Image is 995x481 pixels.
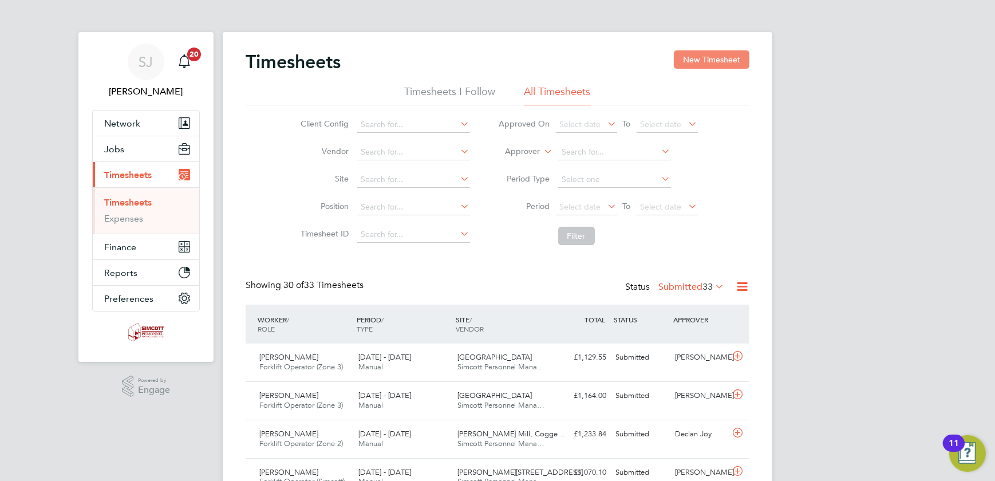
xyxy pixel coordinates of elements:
input: Select one [558,172,671,188]
div: £1,164.00 [551,387,611,405]
span: Select date [641,202,682,212]
span: [PERSON_NAME] [259,467,318,477]
span: Powered by [138,376,170,385]
label: Period [499,201,550,211]
input: Search for... [357,172,470,188]
label: Timesheet ID [298,228,349,239]
span: [DATE] - [DATE] [358,352,411,362]
span: / [469,315,472,324]
li: Timesheets I Follow [405,85,496,105]
a: Expenses [104,213,143,224]
div: Timesheets [93,187,199,234]
span: TYPE [357,324,373,333]
span: Forklift Operator (Zone 2) [259,439,343,448]
div: £1,233.84 [551,425,611,444]
span: [PERSON_NAME] [259,352,318,362]
div: APPROVER [670,309,730,330]
button: Finance [93,234,199,259]
div: PERIOD [354,309,453,339]
button: Open Resource Center, 11 new notifications [949,435,986,472]
span: Reports [104,267,137,278]
a: Powered byEngage [122,376,171,397]
span: Select date [641,119,682,129]
label: Position [298,201,349,211]
span: Forklift Operator (Zone 3) [259,400,343,410]
a: Timesheets [104,197,152,208]
div: SITE [453,309,552,339]
div: Submitted [611,348,670,367]
span: 33 Timesheets [283,279,364,291]
a: SJ[PERSON_NAME] [92,44,200,98]
button: Network [93,111,199,136]
label: Period Type [499,174,550,184]
span: To [619,199,634,214]
label: Submitted [658,281,724,293]
span: Engage [138,385,170,395]
span: [PERSON_NAME] [259,391,318,400]
span: Simcott Personnel Mana… [457,362,545,372]
button: Filter [558,227,595,245]
span: ROLE [258,324,275,333]
span: Manual [358,439,383,448]
div: 11 [949,443,959,458]
nav: Main navigation [78,32,214,362]
div: STATUS [611,309,670,330]
img: simcott-logo-retina.png [128,323,164,341]
span: 33 [702,281,713,293]
span: To [619,116,634,131]
span: [DATE] - [DATE] [358,429,411,439]
span: Preferences [104,293,153,304]
span: [GEOGRAPHIC_DATA] [457,391,532,400]
div: Submitted [611,387,670,405]
div: Submitted [611,425,670,444]
span: 30 of [283,279,304,291]
span: / [287,315,289,324]
span: Timesheets [104,169,152,180]
span: [PERSON_NAME] Mill, Cogge… [457,429,566,439]
button: Timesheets [93,162,199,187]
div: [PERSON_NAME] [670,348,730,367]
div: Status [625,279,726,295]
label: Client Config [298,119,349,129]
span: [PERSON_NAME] [259,429,318,439]
span: SJ [139,54,153,69]
div: WORKER [255,309,354,339]
div: £1,129.55 [551,348,611,367]
span: TOTAL [585,315,605,324]
span: Select date [560,119,601,129]
input: Search for... [357,199,470,215]
input: Search for... [558,144,671,160]
input: Search for... [357,144,470,160]
span: Manual [358,362,383,372]
label: Approver [489,146,540,157]
button: New Timesheet [674,50,749,69]
label: Vendor [298,146,349,156]
span: Shaun Jex [92,85,200,98]
input: Search for... [357,227,470,243]
span: Simcott Personnel Mana… [457,439,545,448]
h2: Timesheets [246,50,341,73]
div: Declan Joy [670,425,730,444]
a: Go to home page [92,323,200,341]
span: 20 [187,48,201,61]
span: Finance [104,242,136,253]
span: VENDOR [456,324,484,333]
span: Jobs [104,144,124,155]
span: [DATE] - [DATE] [358,391,411,400]
button: Preferences [93,286,199,311]
a: 20 [173,44,196,80]
button: Reports [93,260,199,285]
div: [PERSON_NAME] [670,387,730,405]
label: Site [298,174,349,184]
span: Forklift Operator (Zone 3) [259,362,343,372]
span: [PERSON_NAME][STREET_ADDRESS] [457,467,583,477]
span: Network [104,118,140,129]
div: Showing [246,279,366,291]
span: Simcott Personnel Mana… [457,400,545,410]
span: / [381,315,384,324]
input: Search for... [357,117,470,133]
label: Approved On [499,119,550,129]
span: [DATE] - [DATE] [358,467,411,477]
button: Jobs [93,136,199,161]
span: Select date [560,202,601,212]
